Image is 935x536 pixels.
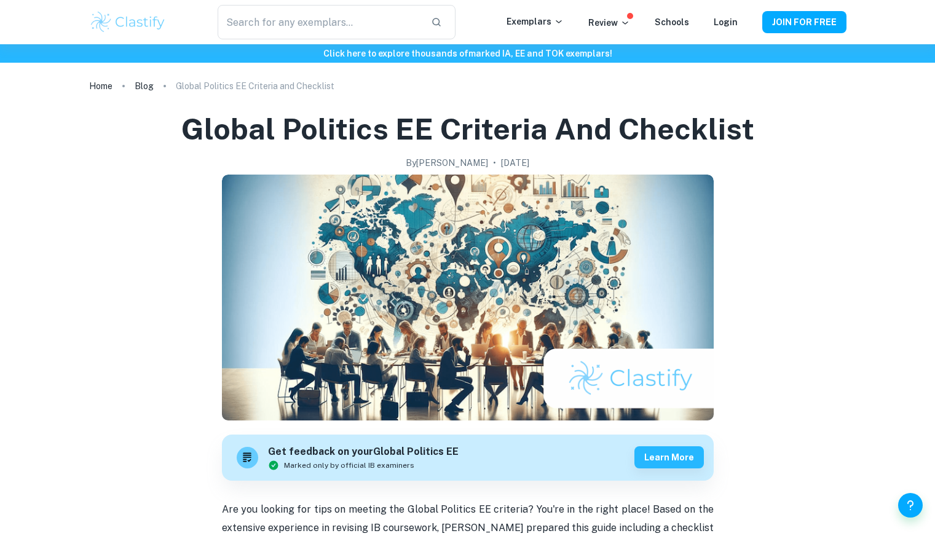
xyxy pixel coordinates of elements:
h2: [DATE] [501,156,529,170]
a: Home [89,77,112,95]
span: Marked only by official IB examiners [284,460,414,471]
input: Search for any exemplars... [218,5,420,39]
h1: Global Politics EE Criteria and Checklist [181,109,754,149]
button: Help and Feedback [898,493,923,518]
button: Learn more [634,446,704,468]
img: Clastify logo [89,10,167,34]
p: Global Politics EE Criteria and Checklist [176,79,334,93]
a: Blog [135,77,154,95]
a: Schools [655,17,689,27]
p: • [493,156,496,170]
img: Global Politics EE Criteria and Checklist cover image [222,175,714,420]
h6: Get feedback on your Global Politics EE [268,444,459,460]
p: Review [588,16,630,30]
h6: Click here to explore thousands of marked IA, EE and TOK exemplars ! [2,47,933,60]
button: JOIN FOR FREE [762,11,846,33]
a: Get feedback on yourGlobal Politics EEMarked only by official IB examinersLearn more [222,435,714,481]
a: Login [714,17,738,27]
p: Exemplars [507,15,564,28]
h2: By [PERSON_NAME] [406,156,488,170]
